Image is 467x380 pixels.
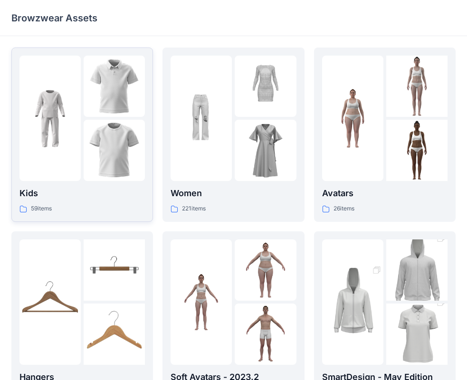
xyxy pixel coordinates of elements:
img: folder 2 [235,239,296,301]
img: folder 2 [84,56,145,117]
img: folder 2 [235,56,296,117]
img: folder 2 [386,56,448,117]
p: Browzwear Assets [11,11,97,25]
a: folder 1folder 2folder 3Women221items [162,47,304,222]
img: folder 3 [84,304,145,365]
img: folder 3 [386,120,448,181]
img: folder 3 [235,120,296,181]
a: folder 1folder 2folder 3Avatars26items [314,47,456,222]
img: folder 1 [322,88,383,149]
img: folder 1 [19,88,81,149]
img: folder 3 [235,304,296,365]
p: Women [171,187,296,200]
img: folder 1 [171,271,232,332]
img: folder 1 [322,256,383,348]
p: 26 items [334,204,354,214]
img: folder 3 [84,120,145,181]
p: Avatars [322,187,448,200]
a: folder 1folder 2folder 3Kids59items [11,47,153,222]
p: 221 items [182,204,206,214]
p: Kids [19,187,145,200]
img: folder 2 [84,239,145,301]
p: 59 items [31,204,52,214]
img: folder 1 [19,271,81,332]
img: folder 1 [171,88,232,149]
img: folder 2 [386,224,448,316]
